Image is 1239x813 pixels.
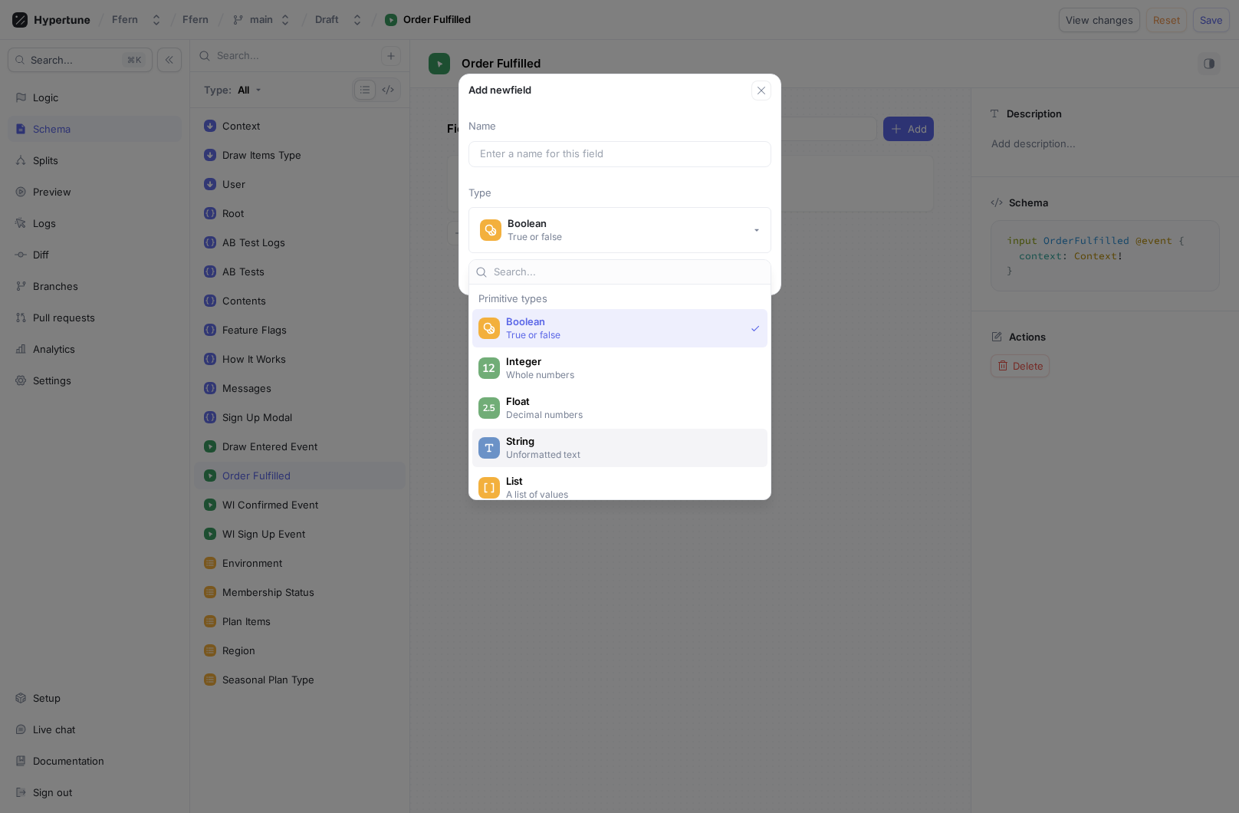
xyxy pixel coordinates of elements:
[506,435,754,448] span: String
[506,408,751,421] p: Decimal numbers
[480,146,760,162] input: Enter a name for this field
[508,230,562,243] div: True or false
[508,217,562,230] div: Boolean
[506,315,744,328] span: Boolean
[506,368,751,381] p: Whole numbers
[506,395,754,408] span: Float
[468,83,531,98] p: Add new field
[468,119,771,134] p: Name
[472,294,767,303] div: Primitive types
[494,265,764,280] input: Search...
[506,355,754,368] span: Integer
[468,207,771,253] button: BooleanTrue or false
[506,328,744,341] p: True or false
[506,488,751,501] p: A list of values
[506,475,754,488] span: List
[506,448,751,461] p: Unformatted text
[468,186,771,201] p: Type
